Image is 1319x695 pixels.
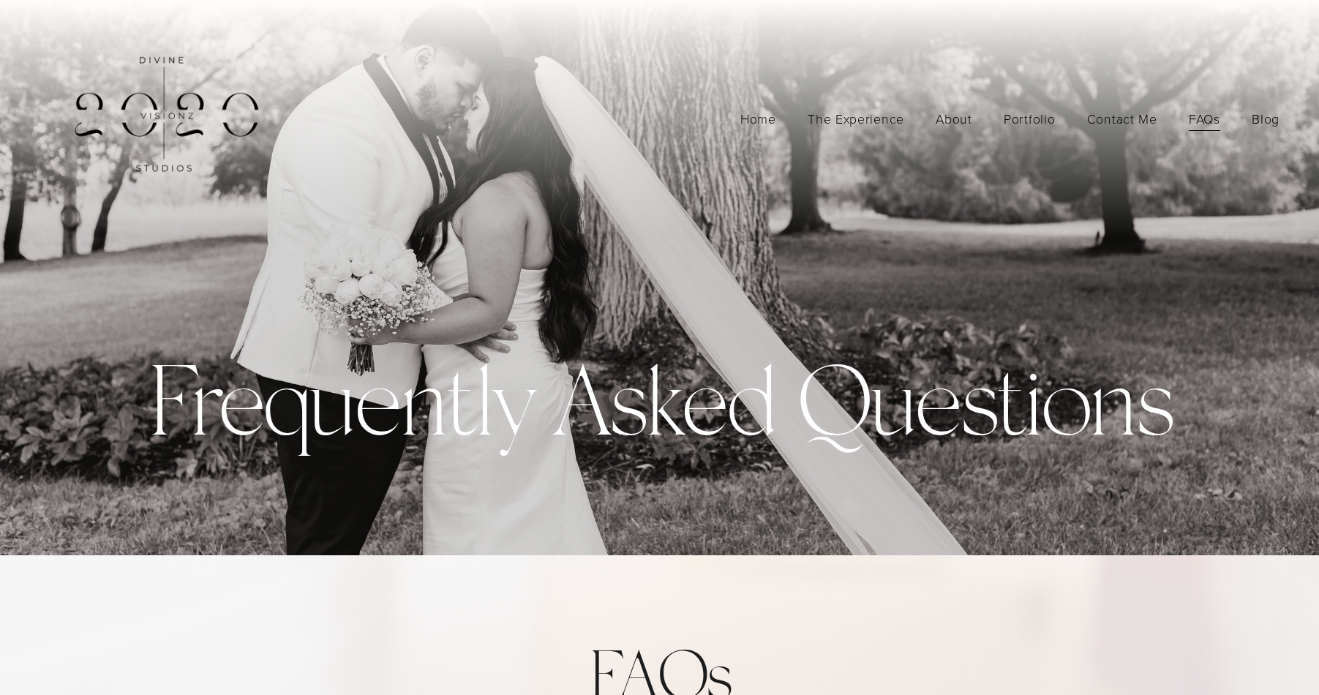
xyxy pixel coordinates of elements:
[740,106,776,132] a: Home
[40,20,288,219] img: Divine 20/20 Visionz Studios
[1004,108,1055,131] span: Portfolio
[1189,106,1220,132] a: FAQs
[148,362,1170,462] span: Frequently Asked Questions
[936,106,972,132] a: About
[1004,106,1055,132] a: folder dropdown
[808,106,904,132] a: The Experience
[1087,106,1157,132] a: folder dropdown
[1252,106,1279,132] a: Blog
[1087,108,1157,131] span: Contact Me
